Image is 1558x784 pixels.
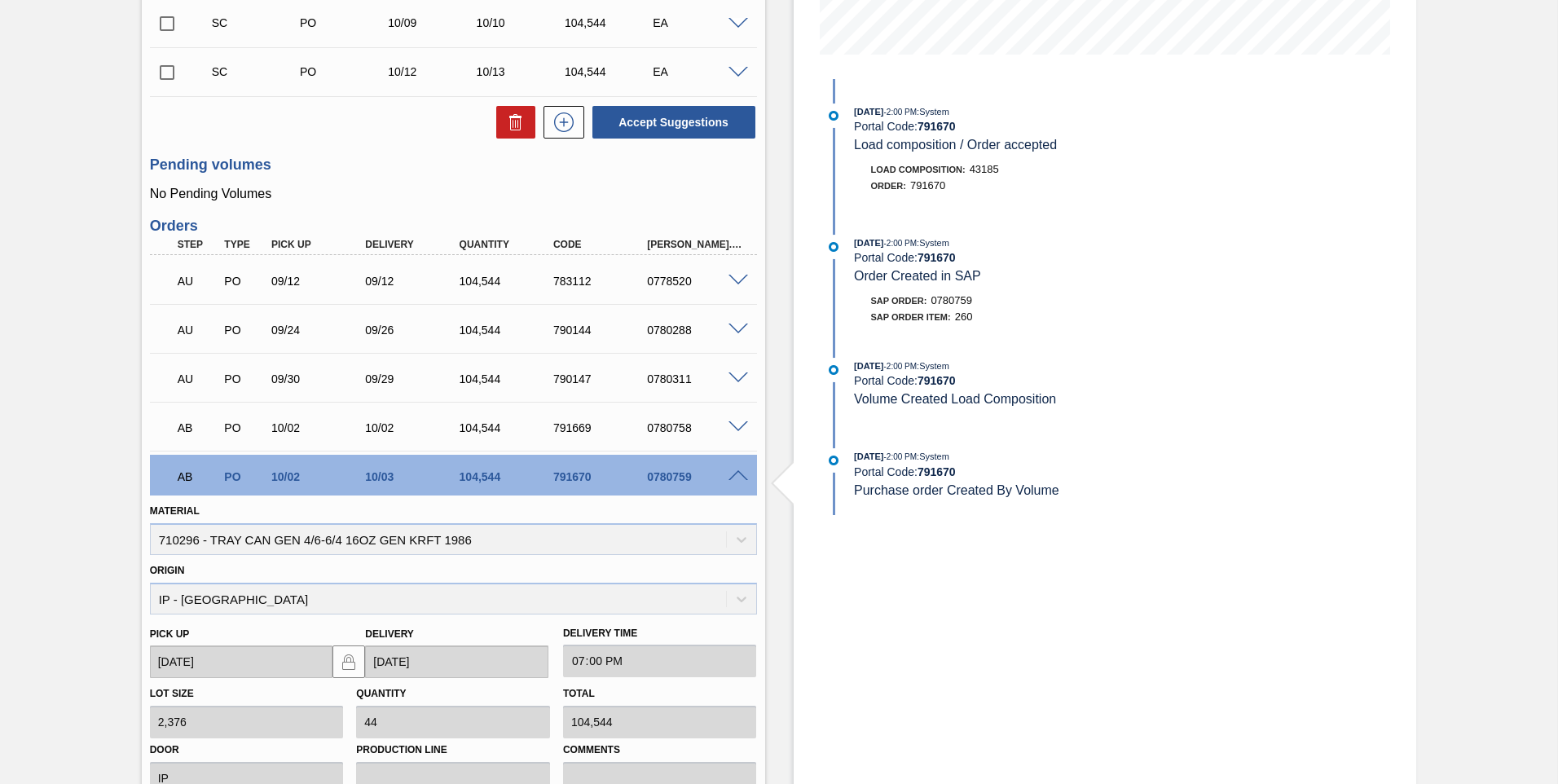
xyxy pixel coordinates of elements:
[296,65,394,78] div: Purchase order
[384,65,482,78] div: 10/12/2025
[649,65,747,78] div: EA
[561,16,659,29] div: 104,544
[549,421,654,434] div: 791669
[854,138,1057,152] span: Load composition / Order accepted
[592,106,755,139] button: Accept Suggestions
[473,65,571,78] div: 10/13/2025
[174,361,222,397] div: Awaiting Unload
[535,106,584,139] div: New suggestion
[854,251,1241,264] div: Portal Code:
[150,688,194,699] label: Lot size
[220,470,269,483] div: Purchase order
[456,372,561,385] div: 104,544
[361,372,466,385] div: 09/29/2025
[178,275,218,288] p: AU
[296,16,394,29] div: Purchase order
[488,106,535,139] div: Delete Suggestions
[220,421,269,434] div: Purchase order
[332,645,365,678] button: locked
[456,275,561,288] div: 104,544
[854,238,883,248] span: [DATE]
[456,470,561,483] div: 104,544
[884,239,918,248] span: - 2:00 PM
[150,628,190,640] label: Pick up
[871,181,906,191] span: Order :
[643,239,748,250] div: [PERSON_NAME]. ID
[563,738,757,762] label: Comments
[150,738,344,762] label: Door
[150,565,185,576] label: Origin
[208,16,306,29] div: Suggestion Created
[456,421,561,434] div: 104,544
[267,372,372,385] div: 09/30/2025
[220,324,269,337] div: Purchase order
[854,465,1241,478] div: Portal Code:
[150,156,757,174] h3: Pending volumes
[871,296,927,306] span: SAP Order:
[220,275,269,288] div: Purchase order
[361,470,466,483] div: 10/03/2025
[549,275,654,288] div: 783112
[267,324,372,337] div: 09/24/2025
[871,165,966,174] span: Load Composition :
[829,242,838,252] img: atual
[884,362,918,371] span: - 2:00 PM
[549,324,654,337] div: 790144
[918,120,956,133] strong: 791670
[854,483,1059,497] span: Purchase order Created By Volume
[174,312,222,348] div: Awaiting Unload
[361,421,466,434] div: 10/02/2025
[384,16,482,29] div: 10/09/2025
[208,65,306,78] div: Suggestion Created
[917,238,949,248] span: : System
[854,392,1056,406] span: Volume Created Load Composition
[955,311,973,323] span: 260
[174,410,222,446] div: Awaiting Billing
[150,645,333,678] input: mm/dd/yyyy
[174,263,222,299] div: Awaiting Unload
[267,275,372,288] div: 09/12/2025
[339,652,359,672] img: locked
[584,104,757,140] div: Accept Suggestions
[884,108,918,117] span: - 2:00 PM
[365,645,548,678] input: mm/dd/yyyy
[918,374,956,387] strong: 791670
[178,470,218,483] p: AB
[931,294,972,306] span: 0780759
[150,505,200,517] label: Material
[549,372,654,385] div: 790147
[267,239,372,250] div: Pick up
[854,107,883,117] span: [DATE]
[220,239,269,250] div: Type
[871,312,951,322] span: SAP Order Item:
[829,365,838,375] img: atual
[365,628,414,640] label: Delivery
[361,275,466,288] div: 09/12/2025
[220,372,269,385] div: Purchase order
[884,452,918,461] span: - 2:00 PM
[917,107,949,117] span: : System
[361,239,466,250] div: Delivery
[643,372,748,385] div: 0780311
[854,451,883,461] span: [DATE]
[829,111,838,121] img: atual
[854,361,883,371] span: [DATE]
[549,239,654,250] div: Code
[456,239,561,250] div: Quantity
[267,470,372,483] div: 10/02/2025
[549,470,654,483] div: 791670
[356,688,406,699] label: Quantity
[649,16,747,29] div: EA
[563,622,757,645] label: Delivery Time
[150,218,757,235] h3: Orders
[917,451,949,461] span: : System
[178,372,218,385] p: AU
[456,324,561,337] div: 104,544
[917,361,949,371] span: : System
[910,179,945,192] span: 791670
[829,456,838,465] img: atual
[918,251,956,264] strong: 791670
[643,324,748,337] div: 0780288
[970,163,999,175] span: 43185
[643,470,748,483] div: 0780759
